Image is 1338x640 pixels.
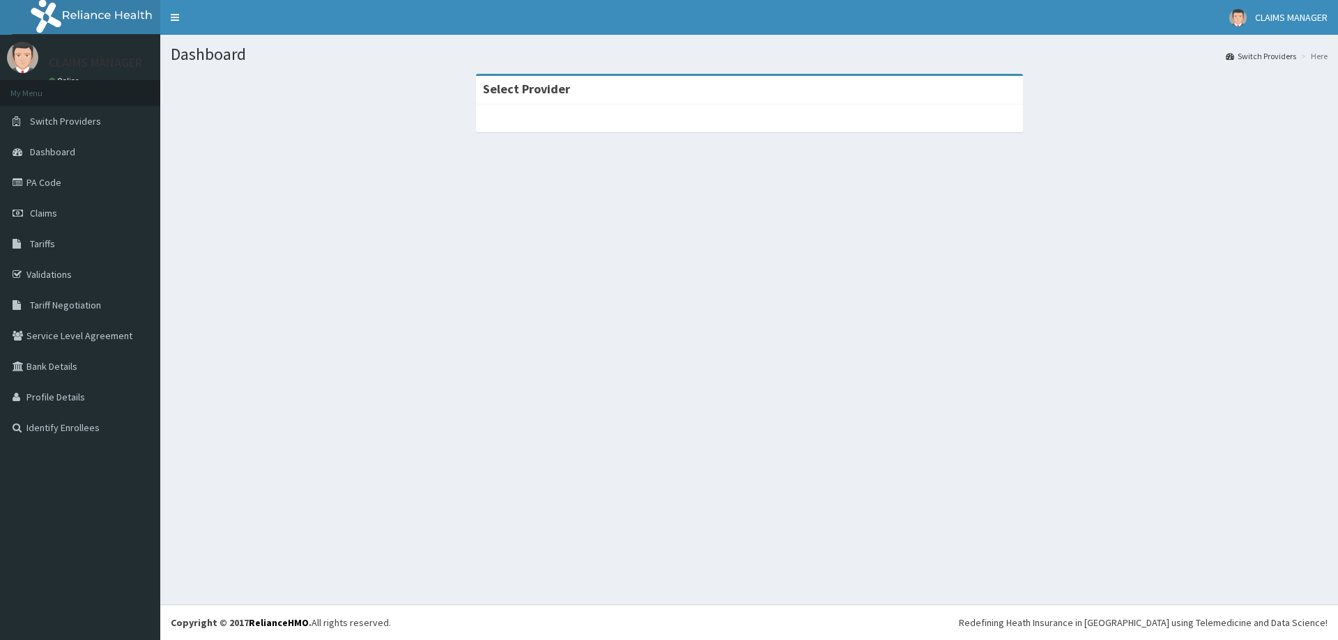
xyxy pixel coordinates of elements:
[1298,50,1328,62] li: Here
[160,604,1338,640] footer: All rights reserved.
[171,616,312,629] strong: Copyright © 2017 .
[49,56,142,69] p: CLAIMS MANAGER
[7,42,38,73] img: User Image
[30,207,57,219] span: Claims
[249,616,309,629] a: RelianceHMO
[30,299,101,311] span: Tariff Negotiation
[1229,9,1247,26] img: User Image
[959,616,1328,630] div: Redefining Heath Insurance in [GEOGRAPHIC_DATA] using Telemedicine and Data Science!
[483,81,570,97] strong: Select Provider
[30,115,101,127] span: Switch Providers
[30,146,75,158] span: Dashboard
[30,237,55,250] span: Tariffs
[49,76,82,86] a: Online
[1255,11,1328,24] span: CLAIMS MANAGER
[1226,50,1296,62] a: Switch Providers
[171,45,1328,63] h1: Dashboard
